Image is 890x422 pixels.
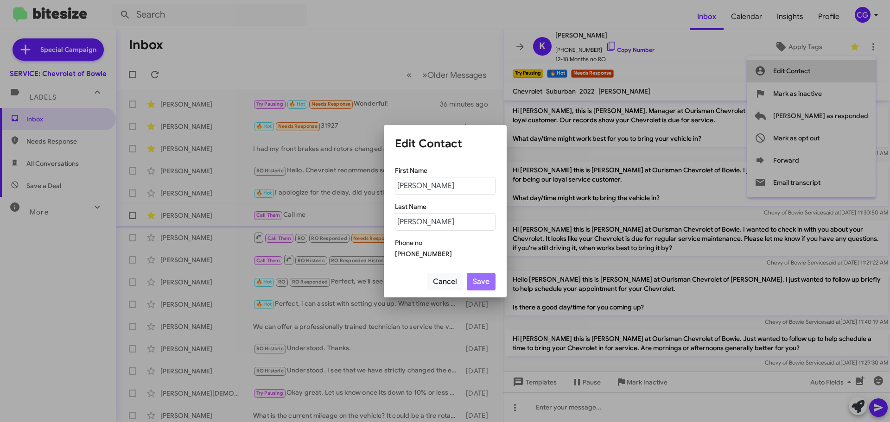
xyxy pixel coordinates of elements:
[395,213,496,231] input: Example:Snow
[395,166,427,175] mat-label: First Name
[467,273,496,290] button: Save
[395,136,496,151] h1: Edit Contact
[427,273,463,290] button: Cancel
[395,177,496,195] input: Example: John
[395,249,496,258] div: [PHONE_NUMBER]
[395,202,426,211] mat-label: Last Name
[395,239,422,247] mat-label: Phone no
